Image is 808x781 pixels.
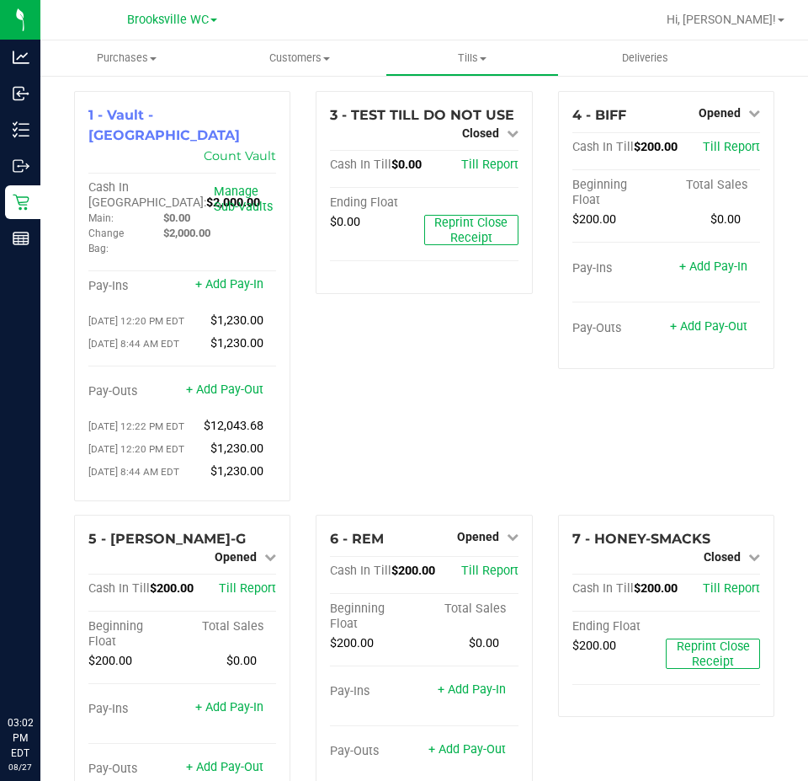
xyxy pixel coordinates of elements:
[186,760,263,774] a: + Add Pay-Out
[385,40,558,76] a: Tills
[88,466,179,478] span: [DATE] 8:44 AM EDT
[572,178,667,208] div: Beginning Float
[667,13,776,26] span: Hi, [PERSON_NAME]!
[88,338,179,350] span: [DATE] 8:44 AM EDT
[88,531,246,547] span: 5 - [PERSON_NAME]-G
[195,277,263,292] a: + Add Pay-In
[572,531,710,547] span: 7 - HONEY-SMACKS
[88,212,114,224] span: Main:
[330,684,424,699] div: Pay-Ins
[670,319,747,334] a: + Add Pay-Out
[88,581,150,596] span: Cash In Till
[666,639,760,669] button: Reprint Close Receipt
[88,654,132,668] span: $200.00
[634,581,678,596] span: $200.00
[13,85,29,102] inline-svg: Inbound
[391,158,422,172] span: $0.00
[88,702,183,717] div: Pay-Ins
[127,13,209,27] span: Brooksville WC
[88,762,183,777] div: Pay-Outs
[183,619,277,634] div: Total Sales
[226,654,257,668] span: $0.00
[210,441,263,456] span: $1,230.00
[461,158,518,172] a: Till Report
[210,313,263,328] span: $1,230.00
[572,581,634,596] span: Cash In Till
[599,51,691,66] span: Deliveries
[163,227,210,239] span: $2,000.00
[572,107,626,123] span: 4 - BIFF
[206,195,260,210] span: $2,000.00
[424,215,518,245] button: Reprint Close Receipt
[88,180,206,210] span: Cash In [GEOGRAPHIC_DATA]:
[213,40,385,76] a: Customers
[219,581,276,596] a: Till Report
[559,40,731,76] a: Deliveries
[424,602,518,617] div: Total Sales
[330,564,391,578] span: Cash In Till
[572,639,616,653] span: $200.00
[572,261,667,276] div: Pay-Ins
[469,636,499,650] span: $0.00
[8,715,33,761] p: 03:02 PM EDT
[8,761,33,773] p: 08/27
[214,51,385,66] span: Customers
[438,682,506,697] a: + Add Pay-In
[40,51,213,66] span: Purchases
[330,744,424,759] div: Pay-Outs
[330,195,424,211] div: Ending Float
[634,140,678,154] span: $200.00
[391,564,435,578] span: $200.00
[13,121,29,138] inline-svg: Inventory
[17,646,67,697] iframe: Resource center
[699,106,741,120] span: Opened
[215,550,257,564] span: Opened
[210,336,263,350] span: $1,230.00
[13,158,29,174] inline-svg: Outbound
[88,227,124,254] span: Change Bag:
[88,315,184,327] span: [DATE] 12:20 PM EDT
[703,140,760,154] a: Till Report
[88,619,183,650] div: Beginning Float
[572,212,616,227] span: $200.00
[330,215,360,229] span: $0.00
[150,581,194,596] span: $200.00
[186,382,263,397] a: + Add Pay-Out
[330,531,384,547] span: 6 - REM
[703,581,760,596] a: Till Report
[13,194,29,211] inline-svg: Retail
[330,158,391,172] span: Cash In Till
[462,126,499,140] span: Closed
[330,636,374,650] span: $200.00
[710,212,741,227] span: $0.00
[666,178,760,193] div: Total Sales
[704,550,741,564] span: Closed
[88,279,183,294] div: Pay-Ins
[434,216,508,245] span: Reprint Close Receipt
[330,602,424,632] div: Beginning Float
[386,51,557,66] span: Tills
[13,49,29,66] inline-svg: Analytics
[88,384,183,399] div: Pay-Outs
[572,619,667,634] div: Ending Float
[677,639,750,669] span: Reprint Close Receipt
[204,148,276,163] a: Count Vault
[572,321,667,336] div: Pay-Outs
[163,211,190,224] span: $0.00
[88,420,184,432] span: [DATE] 12:22 PM EDT
[457,530,499,543] span: Opened
[13,230,29,247] inline-svg: Reports
[88,443,184,455] span: [DATE] 12:20 PM EDT
[461,564,518,578] a: Till Report
[210,464,263,479] span: $1,230.00
[679,259,747,274] a: + Add Pay-In
[330,107,514,123] span: 3 - TEST TILL DO NOT USE
[214,185,273,214] a: Manage Sub-Vaults
[428,742,506,757] a: + Add Pay-Out
[195,700,263,714] a: + Add Pay-In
